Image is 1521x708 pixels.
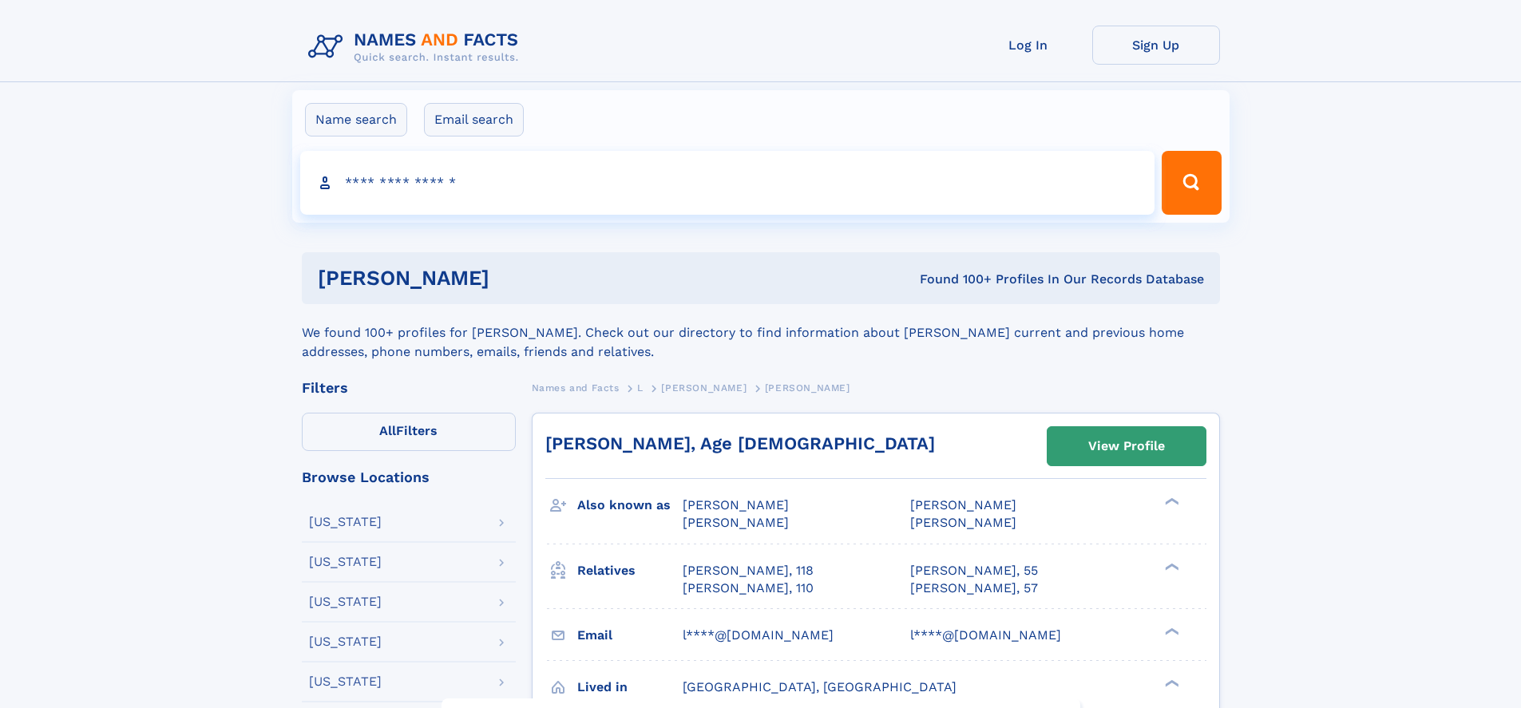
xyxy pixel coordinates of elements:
[1088,428,1165,465] div: View Profile
[683,562,814,579] a: [PERSON_NAME], 118
[309,635,382,648] div: [US_STATE]
[765,382,850,394] span: [PERSON_NAME]
[910,497,1016,512] span: [PERSON_NAME]
[545,433,935,453] a: [PERSON_NAME], Age [DEMOGRAPHIC_DATA]
[704,271,1204,288] div: Found 100+ Profiles In Our Records Database
[964,26,1092,65] a: Log In
[577,557,683,584] h3: Relatives
[661,382,747,394] span: [PERSON_NAME]
[302,304,1220,362] div: We found 100+ profiles for [PERSON_NAME]. Check out our directory to find information about [PERS...
[910,515,1016,530] span: [PERSON_NAME]
[309,516,382,528] div: [US_STATE]
[379,423,396,438] span: All
[309,556,382,568] div: [US_STATE]
[637,378,644,398] a: L
[302,470,516,485] div: Browse Locations
[1161,496,1180,507] div: ❯
[683,579,814,597] a: [PERSON_NAME], 110
[577,492,683,519] h3: Also known as
[1162,151,1221,215] button: Search Button
[309,675,382,688] div: [US_STATE]
[318,268,705,288] h1: [PERSON_NAME]
[532,378,620,398] a: Names and Facts
[683,679,957,694] span: [GEOGRAPHIC_DATA], [GEOGRAPHIC_DATA]
[1161,561,1180,572] div: ❯
[910,562,1038,579] a: [PERSON_NAME], 55
[577,622,683,649] h3: Email
[683,515,789,530] span: [PERSON_NAME]
[661,378,747,398] a: [PERSON_NAME]
[1161,678,1180,688] div: ❯
[1048,427,1206,465] a: View Profile
[302,381,516,395] div: Filters
[637,382,644,394] span: L
[577,674,683,701] h3: Lived in
[1092,26,1220,65] a: Sign Up
[302,413,516,451] label: Filters
[305,103,407,136] label: Name search
[300,151,1155,215] input: search input
[1161,626,1180,636] div: ❯
[309,595,382,608] div: [US_STATE]
[302,26,532,69] img: Logo Names and Facts
[683,497,789,512] span: [PERSON_NAME]
[424,103,524,136] label: Email search
[910,579,1038,597] a: [PERSON_NAME], 57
